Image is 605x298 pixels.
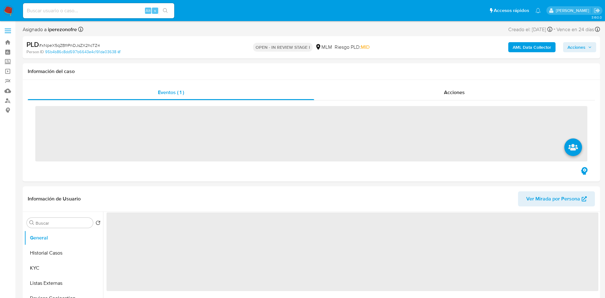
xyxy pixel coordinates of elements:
[253,43,313,52] p: OPEN - IN REVIEW STAGE I
[146,8,151,14] span: Alt
[508,42,556,52] button: AML Data Collector
[158,89,184,96] span: Eventos ( 1 )
[24,230,103,245] button: General
[45,49,120,55] a: 95b4b86c8dd597b6643e4c191da03638
[554,25,555,34] span: -
[568,42,585,52] span: Acciones
[24,261,103,276] button: KYC
[29,220,34,225] button: Buscar
[315,44,332,51] div: MLM
[23,26,77,33] span: Asignado a
[24,245,103,261] button: Historial Casos
[23,7,174,15] input: Buscar usuario o caso...
[36,220,90,226] input: Buscar
[107,212,598,291] span: ‌
[39,42,100,48] span: # xNpeX5qZBfrPnDJsZX2hcTZ4
[47,26,77,33] b: iperezonofre
[95,220,101,227] button: Volver al orden por defecto
[518,191,595,206] button: Ver Mirada por Persona
[159,6,172,15] button: search-icon
[535,8,541,13] a: Notificaciones
[594,7,600,14] a: Salir
[556,26,594,33] span: Vence en 24 días
[563,42,596,52] button: Acciones
[508,25,552,34] div: Creado el: [DATE]
[526,191,580,206] span: Ver Mirada por Persona
[154,8,156,14] span: s
[556,8,591,14] p: ivonne.perezonofre@mercadolibre.com.mx
[513,42,551,52] b: AML Data Collector
[335,44,370,51] span: Riesgo PLD:
[494,7,529,14] span: Accesos rápidos
[361,43,370,51] span: MID
[26,49,44,55] b: Person ID
[28,196,81,202] h1: Información de Usuario
[444,89,465,96] span: Acciones
[26,39,39,49] b: PLD
[35,106,587,161] span: ‌
[24,276,103,291] button: Listas Externas
[28,68,595,75] h1: Información del caso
